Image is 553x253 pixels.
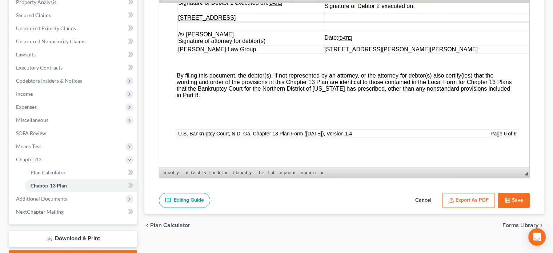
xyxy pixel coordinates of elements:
[196,169,207,176] a: div element
[31,182,67,189] span: Chapter 13 Plan
[165,31,193,37] span: Date:
[10,127,137,140] a: SOFA Review
[16,12,51,18] span: Secured Claims
[16,51,36,58] span: Lawsuits
[159,193,210,208] a: Editing Guide
[502,222,538,228] span: Forms Library
[10,9,137,22] a: Secured Claims
[19,28,75,34] u: /s/ [PERSON_NAME]
[16,156,41,162] span: Chapter 13
[10,61,137,74] a: Executory Contracts
[19,28,106,41] span: Signature of attorney for debtor(s)
[185,169,196,176] a: div element
[231,169,257,176] a: tbody element
[10,205,137,218] a: NextChapter Mailing
[17,69,352,95] span: By filing this document, the debtor(s), if not represented by an attorney, or the attorney for de...
[16,64,63,71] span: Executory Contracts
[165,43,318,49] u: [STREET_ADDRESS][PERSON_NAME][PERSON_NAME]
[257,169,266,176] a: tr element
[25,179,137,192] a: Chapter 13 Plan
[16,78,82,84] span: Codebtors Insiders & Notices
[16,38,85,44] span: Unsecured Nonpriority Claims
[10,35,137,48] a: Unsecured Nonpriority Claims
[267,169,278,176] a: td element
[528,228,546,246] div: Open Intercom Messenger
[31,169,66,175] span: Plan Calculator
[502,222,544,228] button: Forms Library chevron_right
[10,48,137,61] a: Lawsuits
[16,91,33,97] span: Income
[538,222,544,228] i: chevron_right
[19,127,193,133] span: U.S. Bankruptcy Court, N.D. Ga. Chapter 13 Plan Form ([DATE]), Version 1.4
[442,193,495,208] button: Export as PDF
[498,193,530,208] button: Save
[320,169,324,176] a: u element
[19,43,97,49] u: [PERSON_NAME] Law Group
[524,172,528,175] span: Resize
[16,143,41,149] span: Means Test
[16,104,37,110] span: Expenses
[16,209,64,215] span: NextChapter Mailing
[331,127,357,133] span: Page 6 of 6
[19,11,76,17] u: [STREET_ADDRESS]
[9,230,137,247] a: Download & Print
[16,130,46,136] span: SOFA Review
[407,193,439,208] button: Cancel
[16,25,76,31] span: Unsecured Priority Claims
[144,222,190,228] button: chevron_left Plan Calculator
[25,166,137,179] a: Plan Calculator
[162,169,184,176] a: body element
[208,169,231,176] a: table element
[16,117,48,123] span: Miscellaneous
[159,3,529,167] iframe: Rich Text Editor, document-ckeditor
[299,169,319,176] a: span element
[279,169,298,176] a: span element
[10,22,137,35] a: Unsecured Priority Claims
[144,222,150,228] i: chevron_left
[16,195,67,202] span: Additional Documents
[179,32,193,37] u: [DATE]
[150,222,190,228] span: Plan Calculator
